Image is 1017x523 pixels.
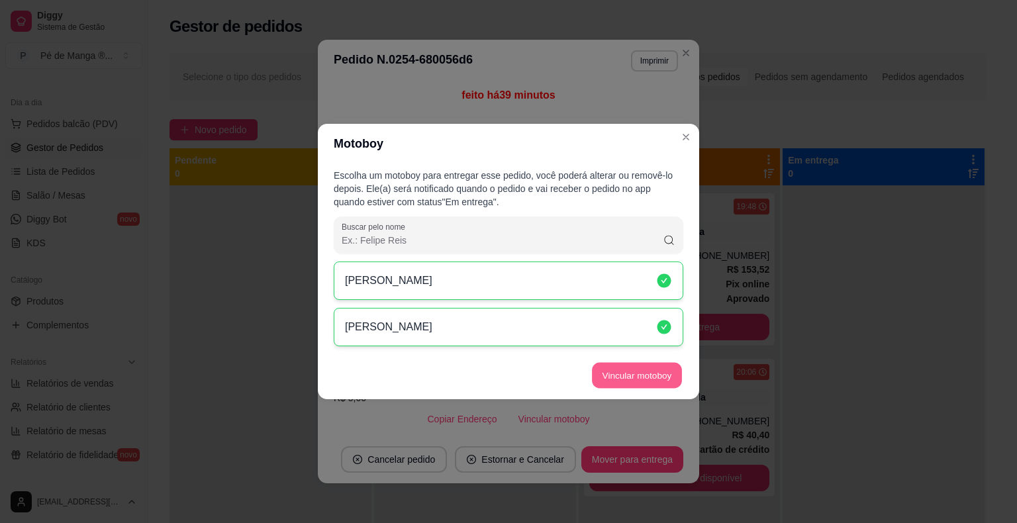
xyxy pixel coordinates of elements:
[345,319,432,335] p: [PERSON_NAME]
[318,124,699,164] header: Motoboy
[342,234,663,247] input: Buscar pelo nome
[334,169,683,209] p: Escolha um motoboy para entregar esse pedido, você poderá alterar ou removê-lo depois. Ele(a) ser...
[342,221,410,232] label: Buscar pelo nome
[675,126,697,148] button: Close
[592,363,682,389] button: Vincular motoboy
[345,273,432,289] p: [PERSON_NAME]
